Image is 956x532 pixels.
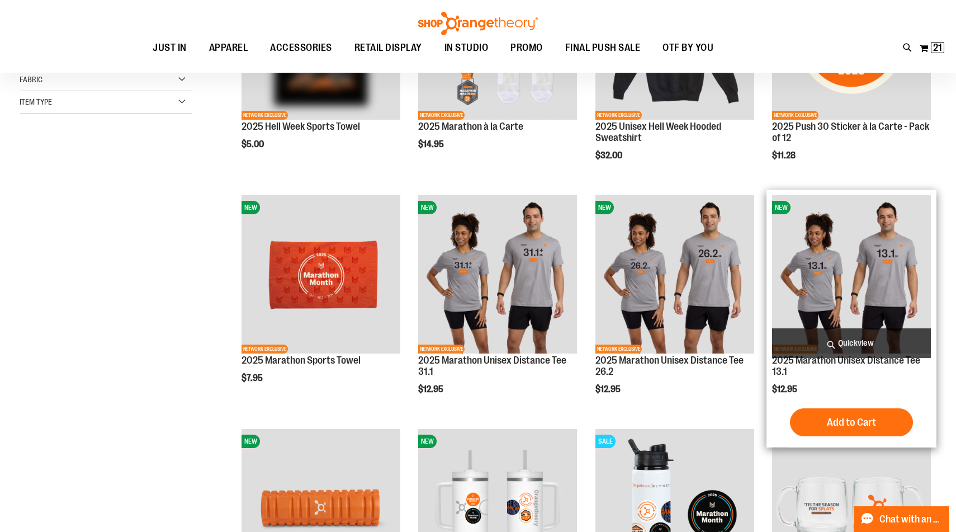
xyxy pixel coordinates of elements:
span: $7.95 [242,373,264,383]
span: NETWORK EXCLUSIVE [418,345,465,354]
span: NETWORK EXCLUSIVE [595,111,642,120]
span: $14.95 [418,139,446,149]
button: Chat with an Expert [854,506,950,532]
span: $12.95 [772,384,799,394]
span: RETAIL DISPLAY [354,35,422,60]
a: APPAREL [198,35,259,61]
span: $32.00 [595,150,624,161]
span: SALE [595,435,616,448]
span: NEW [418,201,437,214]
span: $11.28 [772,150,797,161]
span: 21 [933,42,942,53]
span: PROMO [510,35,543,60]
span: $5.00 [242,139,266,149]
a: OTF BY YOU [651,35,725,61]
span: NETWORK EXCLUSIVE [242,111,288,120]
img: 2025 Marathon Unisex Distance Tee 26.2 [595,195,754,354]
span: Add to Cart [827,416,876,429]
div: product [590,190,760,423]
a: Quickview [772,328,931,358]
a: 2025 Unisex Hell Week Hooded Sweatshirt [595,121,721,143]
a: 2025 Marathon Unisex Distance Tee 13.1 [772,355,920,377]
div: product [236,190,406,412]
img: 2025 Marathon Unisex Distance Tee 31.1 [418,195,577,354]
a: 2025 Marathon Unisex Distance Tee 13.1NEWNETWORK EXCLUSIVE [772,195,931,356]
div: product [413,190,583,423]
a: 2025 Marathon à la Carte [418,121,523,132]
span: $12.95 [595,384,622,394]
a: 2025 Marathon Unisex Distance Tee 26.2 [595,355,744,377]
a: 2025 Marathon Sports TowelNEWNETWORK EXCLUSIVE [242,195,400,356]
img: 2025 Marathon Unisex Distance Tee 13.1 [772,195,931,354]
a: ACCESSORIES [259,35,343,61]
span: IN STUDIO [444,35,489,60]
span: Chat with an Expert [879,514,943,525]
a: 2025 Hell Week Sports Towel [242,121,360,132]
span: NETWORK EXCLUSIVE [772,111,818,120]
a: FINAL PUSH SALE [554,35,652,61]
span: NEW [242,201,260,214]
span: NEW [772,201,791,214]
span: NEW [242,435,260,448]
span: JUST IN [153,35,187,60]
a: 2025 Marathon Unisex Distance Tee 31.1 [418,355,566,377]
a: PROMO [499,35,554,61]
a: 2025 Push 30 Sticker à la Carte - Pack of 12 [772,121,929,143]
span: APPAREL [209,35,248,60]
a: IN STUDIO [433,35,500,60]
span: NEW [418,435,437,448]
a: 2025 Marathon Sports Towel [242,355,361,366]
span: Item Type [20,97,52,106]
span: NETWORK EXCLUSIVE [418,111,465,120]
span: NETWORK EXCLUSIVE [595,345,642,354]
span: ACCESSORIES [270,35,332,60]
a: 2025 Marathon Unisex Distance Tee 26.2NEWNETWORK EXCLUSIVE [595,195,754,356]
span: $12.95 [418,384,445,394]
img: 2025 Marathon Sports Towel [242,195,400,354]
div: product [766,190,936,448]
span: NEW [595,201,614,214]
button: Add to Cart [790,408,913,436]
a: 2025 Marathon Unisex Distance Tee 31.1NEWNETWORK EXCLUSIVE [418,195,577,356]
img: Shop Orangetheory [417,12,539,35]
span: NETWORK EXCLUSIVE [242,345,288,354]
span: FINAL PUSH SALE [565,35,641,60]
a: RETAIL DISPLAY [343,35,433,61]
span: Fabric [20,75,42,84]
span: OTF BY YOU [662,35,713,60]
a: JUST IN [141,35,198,61]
